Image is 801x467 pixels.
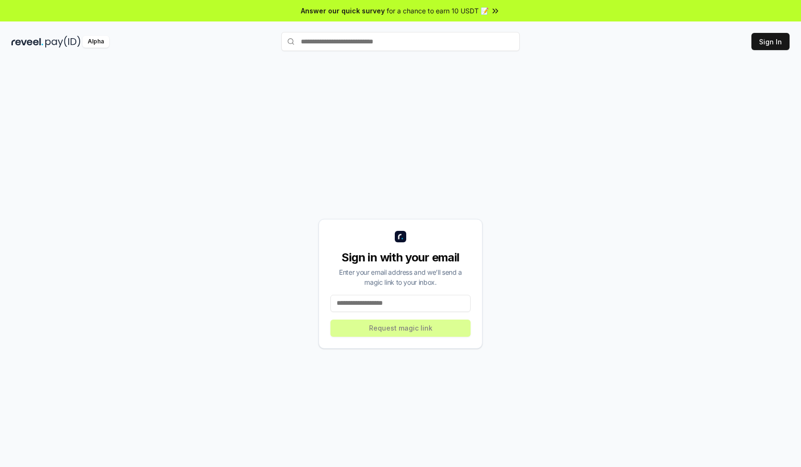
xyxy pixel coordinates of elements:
[301,6,385,16] span: Answer our quick survey
[11,36,43,48] img: reveel_dark
[82,36,109,48] div: Alpha
[751,33,790,50] button: Sign In
[387,6,489,16] span: for a chance to earn 10 USDT 📝
[395,231,406,242] img: logo_small
[330,267,471,287] div: Enter your email address and we’ll send a magic link to your inbox.
[330,250,471,265] div: Sign in with your email
[45,36,81,48] img: pay_id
